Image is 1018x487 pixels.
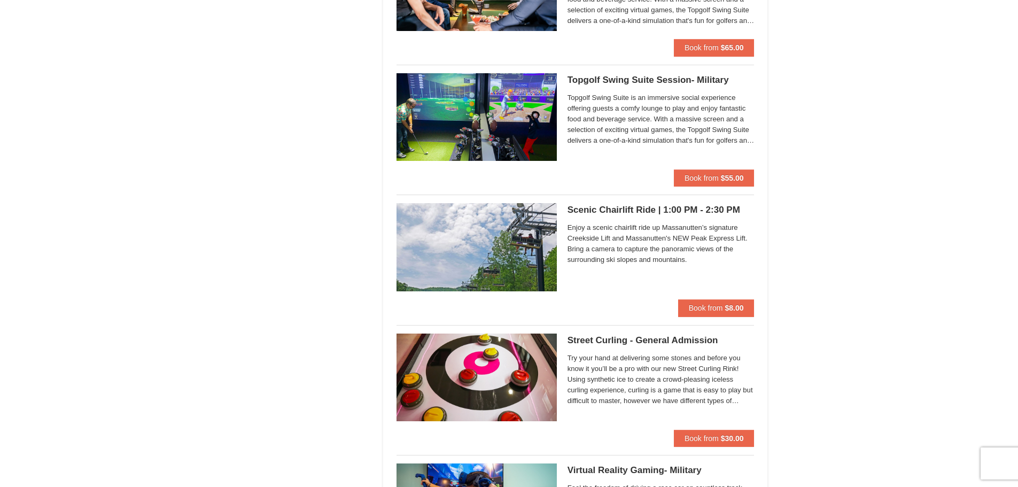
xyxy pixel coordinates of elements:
[721,434,744,443] strong: $30.00
[568,205,755,215] h5: Scenic Chairlift Ride | 1:00 PM - 2:30 PM
[689,304,723,312] span: Book from
[397,334,557,421] img: 15390471-88-44377514.jpg
[685,174,719,182] span: Book from
[674,169,755,187] button: Book from $55.00
[685,434,719,443] span: Book from
[685,43,719,52] span: Book from
[568,353,755,406] span: Try your hand at delivering some stones and before you know it you’ll be a pro with our new Stree...
[725,304,743,312] strong: $8.00
[397,73,557,161] img: 19664770-40-fe46a84b.jpg
[721,43,744,52] strong: $65.00
[568,92,755,146] span: Topgolf Swing Suite is an immersive social experience offering guests a comfy lounge to play and ...
[568,222,755,265] span: Enjoy a scenic chairlift ride up Massanutten’s signature Creekside Lift and Massanutten's NEW Pea...
[568,465,755,476] h5: Virtual Reality Gaming- Military
[674,430,755,447] button: Book from $30.00
[568,75,755,86] h5: Topgolf Swing Suite Session- Military
[397,203,557,291] img: 24896431-9-664d1467.jpg
[568,335,755,346] h5: Street Curling - General Admission
[721,174,744,182] strong: $55.00
[678,299,755,316] button: Book from $8.00
[674,39,755,56] button: Book from $65.00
